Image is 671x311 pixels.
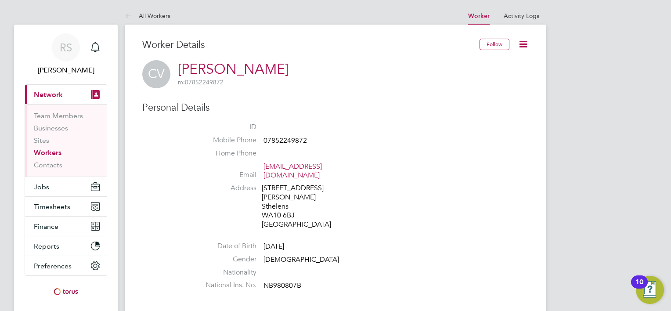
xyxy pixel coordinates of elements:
span: Ryan Scott [25,65,107,76]
a: RS[PERSON_NAME] [25,33,107,76]
div: [STREET_ADDRESS] [PERSON_NAME] Sthelens WA10 6BJ [GEOGRAPHIC_DATA] [262,184,345,229]
a: [EMAIL_ADDRESS][DOMAIN_NAME] [263,162,322,180]
h3: Personal Details [142,101,529,114]
span: [DATE] [263,242,284,251]
span: Jobs [34,183,49,191]
label: Mobile Phone [195,136,256,145]
a: [PERSON_NAME] [178,61,289,78]
button: Jobs [25,177,107,196]
div: 10 [635,282,643,293]
label: Home Phone [195,149,256,158]
span: Finance [34,222,58,231]
span: m: [178,78,185,86]
button: Follow [480,39,509,50]
label: Nationality [195,268,256,277]
button: Finance [25,217,107,236]
label: Address [195,184,256,193]
button: Reports [25,236,107,256]
a: All Workers [125,12,170,20]
a: Workers [34,148,61,157]
label: Email [195,170,256,180]
label: Gender [195,255,256,264]
a: Go to home page [25,285,107,299]
span: NB980807B [263,282,301,290]
label: ID [195,123,256,132]
span: [DEMOGRAPHIC_DATA] [263,255,339,264]
div: Network [25,104,107,177]
a: Contacts [34,161,62,169]
span: Timesheets [34,203,70,211]
span: CV [142,60,170,88]
span: RS [60,42,72,53]
label: National Ins. No. [195,281,256,290]
label: Date of Birth [195,242,256,251]
span: Network [34,90,63,99]
button: Preferences [25,256,107,275]
h3: Worker Details [142,39,480,51]
a: Activity Logs [504,12,539,20]
span: 07852249872 [263,136,307,145]
span: Reports [34,242,59,250]
a: Sites [34,136,49,145]
a: Team Members [34,112,83,120]
button: Timesheets [25,197,107,216]
span: 07852249872 [178,78,224,86]
button: Open Resource Center, 10 new notifications [636,276,664,304]
img: torus-logo-retina.png [51,285,81,299]
button: Network [25,85,107,104]
a: Businesses [34,124,68,132]
span: Preferences [34,262,72,270]
a: Worker [468,12,490,20]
